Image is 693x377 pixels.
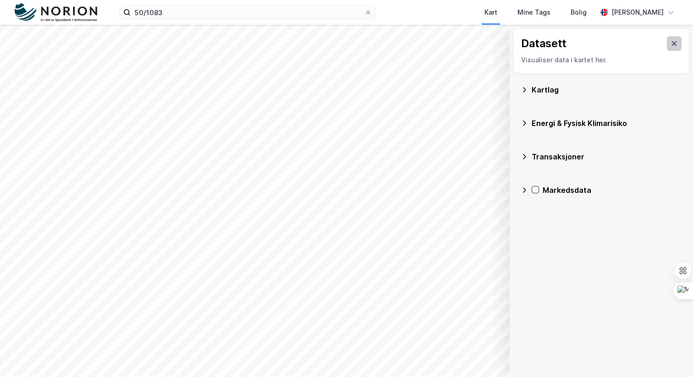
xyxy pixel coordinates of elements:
[532,84,682,95] div: Kartlag
[543,185,682,196] div: Markedsdata
[647,333,693,377] div: Kontrollprogram for chat
[521,36,566,51] div: Datasett
[611,7,664,18] div: [PERSON_NAME]
[131,5,364,19] input: Søk på adresse, matrikkel, gårdeiere, leietakere eller personer
[517,7,550,18] div: Mine Tags
[647,333,693,377] iframe: Chat Widget
[484,7,497,18] div: Kart
[15,3,97,22] img: norion-logo.80e7a08dc31c2e691866.png
[532,151,682,162] div: Transaksjoner
[571,7,587,18] div: Bolig
[521,55,682,66] div: Visualiser data i kartet her.
[532,118,682,129] div: Energi & Fysisk Klimarisiko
